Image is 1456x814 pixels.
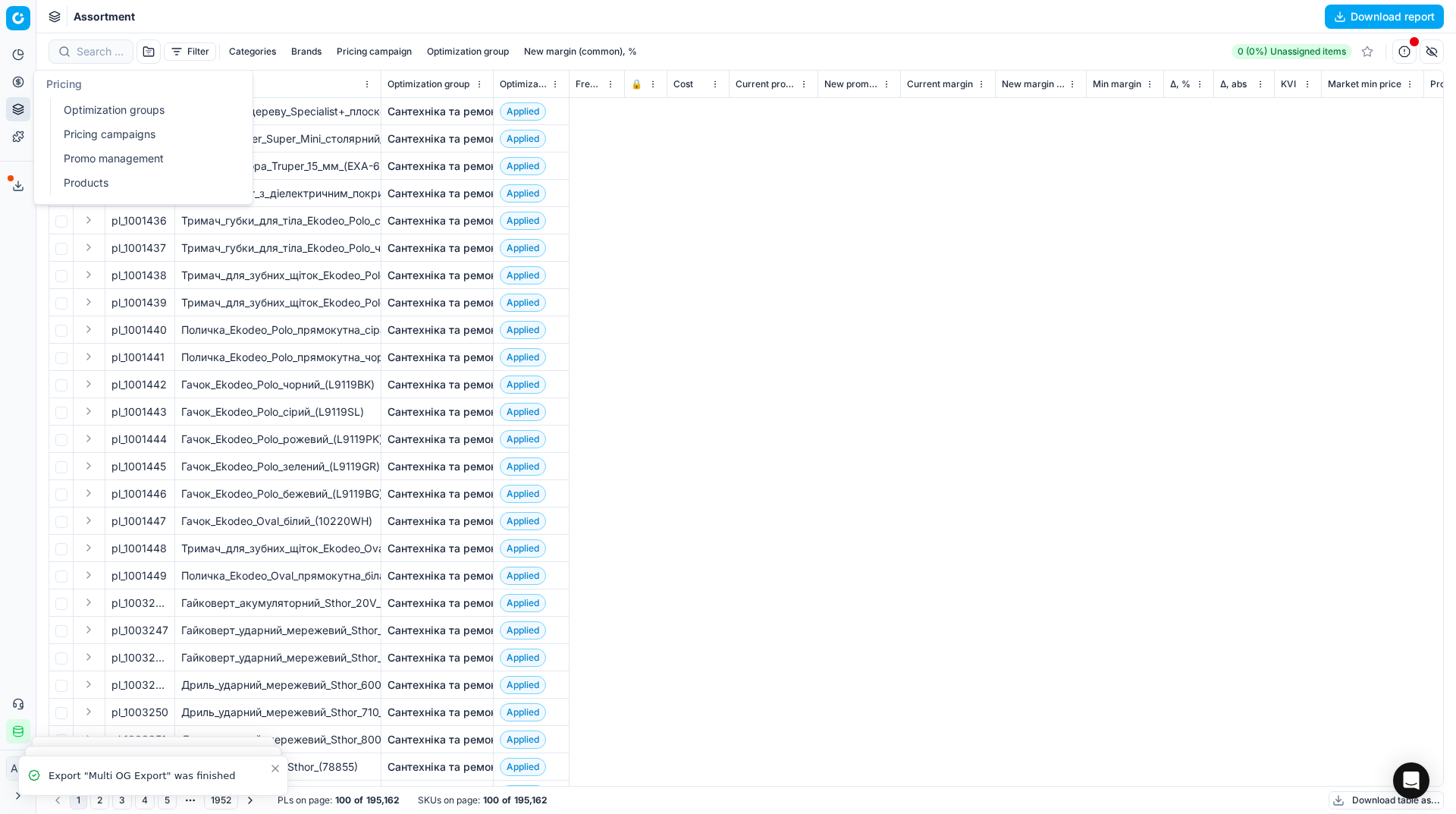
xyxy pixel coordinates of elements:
div: Гайковерт_ударний_мережевий_Sthor_1/2"_(57092) [181,623,375,638]
button: 5 [158,791,177,809]
a: Сантехніка та ремонт [388,596,502,611]
div: Export "Multi OG Export" was finished [49,768,269,784]
span: Cost [673,78,693,90]
button: Close toast [266,759,284,778]
button: Expand [80,702,98,721]
a: Сантехніка та ремонт [388,268,502,283]
button: Expand [80,457,98,475]
div: Тримач_губки_для_тіла_Ekodeo_Polo_сірий_(L9116SL) [181,213,375,228]
span: pl_1001443 [111,404,167,420]
span: Applied [500,785,546,803]
button: Expand [80,347,98,366]
a: Сантехніка та ремонт [388,732,502,747]
span: pl_1003247 [111,623,168,638]
a: Сантехніка та ремонт [388,295,502,310]
a: Сантехніка та ремонт [388,131,502,146]
span: Applied [500,294,546,312]
span: PLs on page : [278,794,332,806]
span: Optimization status [500,78,548,90]
div: Тримач_для_зубних_щіток_Ekodeo_Polo_прямий_сірий_(L9117SL) [181,268,375,283]
button: Expand [80,266,98,284]
button: Expand [80,730,98,748]
button: 1952 [204,791,238,809]
span: Applied [500,266,546,284]
button: Expand [80,566,98,584]
span: pl_1003246 [111,596,168,611]
button: Expand [80,402,98,420]
a: Сантехніка та ремонт [388,432,502,447]
span: Applied [500,376,546,394]
button: Download report [1325,5,1444,29]
span: Applied [500,157,546,175]
div: Дриль_ударний_мережевий_Sthor_800_Вт_(78997) [181,732,375,747]
a: Сантехніка та ремонт [388,705,502,720]
a: Products [58,172,234,193]
span: АП [7,757,30,780]
button: Go to previous page [49,791,67,809]
span: pl_1001449 [111,568,167,583]
span: Applied [500,348,546,366]
div: Ножиці_Truper_з_діелектричним_покриттям_150_мм_(TIEL-6) [181,186,375,201]
a: Сантехніка та ремонт [388,104,502,119]
div: Поличка_Ekodeo_Polo_прямокутна_чорна_(L9118BK) [181,350,375,365]
a: Сантехніка та ремонт [388,186,502,201]
span: Applied [500,758,546,776]
span: pl_1001440 [111,322,167,338]
strong: 195,162 [366,794,400,806]
span: Δ, abs [1220,78,1247,90]
a: Pricing campaigns [58,124,234,145]
span: Pricing [46,77,82,90]
span: Unassigned items [1270,46,1346,58]
span: 🔒 [631,78,642,90]
span: pl_1001438 [111,268,167,283]
div: Open Intercom Messenger [1393,762,1429,799]
a: Сантехніка та ремонт [388,459,502,474]
span: Applied [500,621,546,640]
span: Applied [500,430,546,448]
button: New margin (common), % [518,42,643,61]
a: Сантехніка та ремонт [388,759,502,775]
button: Optimization group [421,42,515,61]
span: Applied [500,457,546,476]
span: Applied [500,731,546,749]
a: Сантехніка та ремонт [388,213,502,228]
span: New margin (common), % [1002,78,1065,90]
button: Pricing campaign [331,42,418,61]
span: Assortment [74,9,135,24]
button: Filter [164,42,216,61]
button: Expand [80,675,98,693]
span: KVI [1281,78,1296,90]
button: Expand [80,621,98,639]
span: pl_1001441 [111,350,165,365]
span: Min margin [1093,78,1141,90]
button: 1 [70,791,87,809]
span: Market min price [1328,78,1401,90]
a: Сантехніка та ремонт [388,677,502,693]
span: Applied [500,539,546,558]
span: pl_1001445 [111,459,166,474]
button: Categories [223,42,282,61]
div: Дриль_ударний_мережевий_Sthor_600_Вт_(78992) [181,677,375,693]
span: Freeze price [576,78,603,90]
a: Сантехніка та ремонт [388,377,502,392]
span: Optimization group [388,78,469,90]
button: 4 [135,791,155,809]
button: 3 [112,791,132,809]
button: Expand [80,375,98,393]
span: Applied [500,212,546,230]
a: Сантехніка та ремонт [388,541,502,556]
a: Сантехніка та ремонт [388,514,502,529]
a: 0 (0%)Unassigned items [1232,44,1352,59]
div: Дриль_ударний_мережевий_Sthor_710_Вт_(78995)_ [181,705,375,720]
span: Applied [500,102,546,121]
span: Applied [500,703,546,721]
span: pl_1001437 [111,240,166,256]
div: Свердло_по_дереву_Specialist+_плоске_17_мм_(69/1-170) [181,104,375,119]
strong: 100 [483,794,499,806]
input: Search by SKU or title [77,44,124,59]
strong: 100 [335,794,351,806]
div: Гайковерт_акумуляторний_Sthor_20V_Li-Ion_КМ-_150_Nm_тримач_6-гранний_1/4"_(78113) [181,596,375,611]
span: SKUs on page : [418,794,480,806]
span: Applied [500,321,546,339]
button: АП [6,756,30,781]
